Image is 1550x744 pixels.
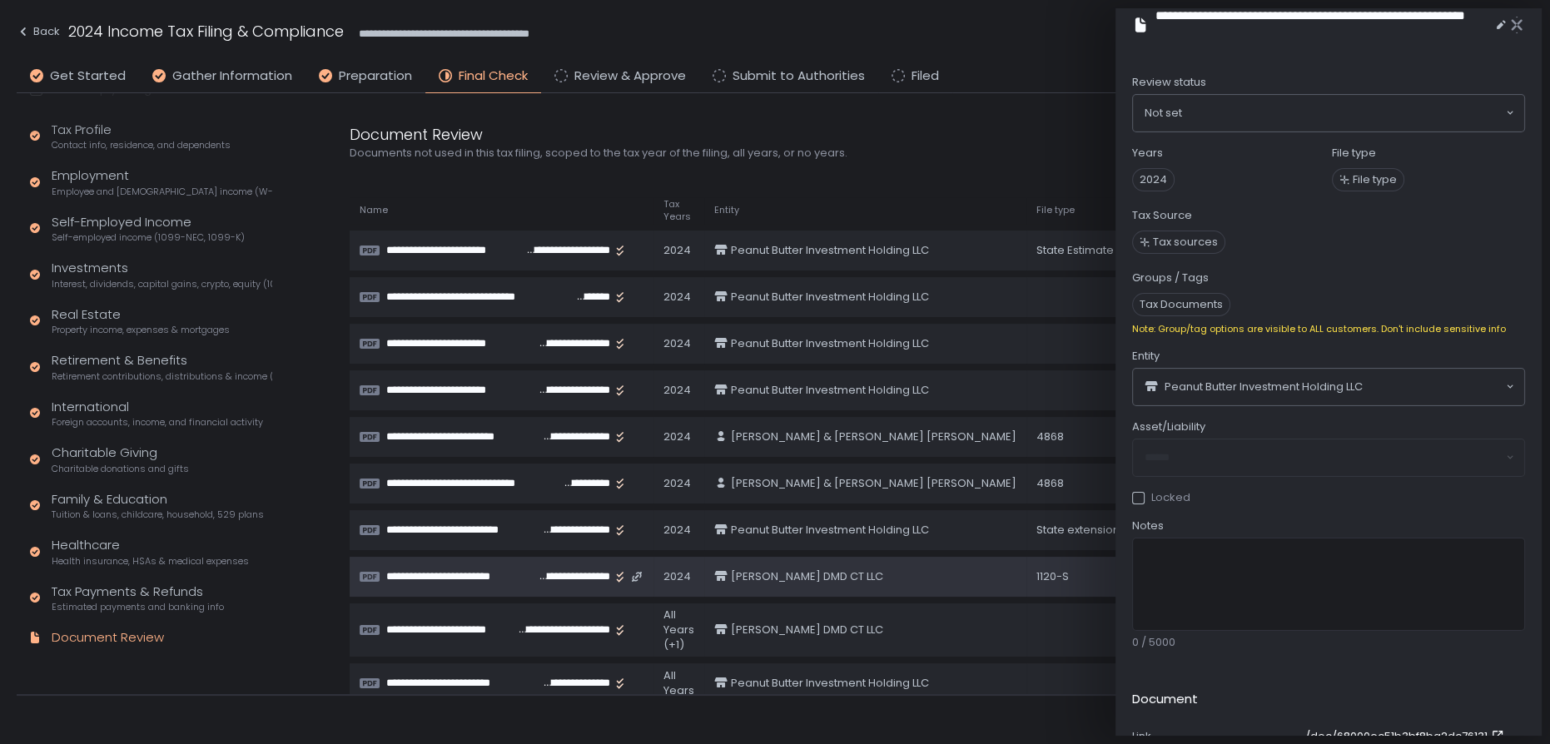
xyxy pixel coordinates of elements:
[52,536,249,568] div: Healthcare
[52,370,272,383] span: Retirement contributions, distributions & income (1099-R, 5498)
[1132,208,1192,223] label: Tax Source
[1132,168,1175,191] span: 2024
[731,622,883,637] span: [PERSON_NAME] DMD CT LLC
[1132,518,1164,533] span: Notes
[17,22,60,42] div: Back
[1305,729,1508,744] a: /doc/68000ec51b3bf8ba2dc76131
[52,305,230,337] div: Real Estate
[731,336,929,351] span: Peanut Butter Investment Holding LLC
[1145,105,1182,122] span: Not set
[360,204,388,216] span: Name
[52,121,231,152] div: Tax Profile
[52,278,272,290] span: Interest, dividends, capital gains, crypto, equity (1099s, K-1s)
[52,139,231,151] span: Contact info, residence, and dependents
[1132,419,1205,434] span: Asset/Liability
[350,146,1149,161] div: Documents not used in this tax filing, scoped to the tax year of the filing, all years, or no years.
[52,490,264,522] div: Family & Education
[1132,323,1525,335] div: Note: Group/tag options are visible to ALL customers. Don't include sensitive info
[52,463,189,475] span: Charitable donations and gifts
[50,67,126,86] span: Get Started
[172,67,292,86] span: Gather Information
[714,204,739,216] span: Entity
[1132,75,1206,90] span: Review status
[733,67,865,86] span: Submit to Authorities
[1182,105,1504,122] input: Search for option
[68,20,344,42] h1: 2024 Income Tax Filing & Compliance
[1132,635,1525,650] div: 0 / 5000
[350,123,1149,146] div: Document Review
[52,555,249,568] span: Health insurance, HSAs & medical expenses
[1133,95,1524,131] div: Search for option
[1132,690,1198,709] h2: Document
[52,628,164,647] div: Document Review
[1363,379,1504,395] input: Search for option
[52,259,272,290] div: Investments
[731,290,929,305] span: Peanut Butter Investment Holding LLC
[1132,270,1209,285] label: Groups / Tags
[1132,729,1299,744] div: Link
[52,231,245,244] span: Self-employed income (1099-NEC, 1099-K)
[459,67,528,86] span: Final Check
[17,20,60,47] button: Back
[52,444,189,475] div: Charitable Giving
[1132,349,1160,364] span: Entity
[1153,235,1218,250] span: Tax sources
[52,583,224,614] div: Tax Payments & Refunds
[731,383,929,398] span: Peanut Butter Investment Holding LLC
[52,213,245,245] div: Self-Employed Income
[1036,204,1075,216] span: File type
[731,476,1016,491] span: [PERSON_NAME] & [PERSON_NAME] [PERSON_NAME]
[1165,379,1363,394] span: Peanut Butter Investment Holding LLC
[731,429,1016,444] span: [PERSON_NAME] & [PERSON_NAME] [PERSON_NAME]
[52,351,272,383] div: Retirement & Benefits
[339,67,412,86] span: Preparation
[52,398,263,429] div: International
[1353,172,1397,187] span: File type
[1133,369,1524,405] div: Search for option
[731,569,883,584] span: [PERSON_NAME] DMD CT LLC
[731,523,929,538] span: Peanut Butter Investment Holding LLC
[1332,146,1376,161] label: File type
[912,67,939,86] span: Filed
[52,601,224,613] span: Estimated payments and banking info
[731,676,929,691] span: Peanut Butter Investment Holding LLC
[731,243,929,258] span: Peanut Butter Investment Holding LLC
[52,508,264,521] span: Tuition & loans, childcare, household, 529 plans
[1132,293,1230,316] span: Tax Documents
[52,416,263,429] span: Foreign accounts, income, and financial activity
[52,166,272,198] div: Employment
[52,186,272,198] span: Employee and [DEMOGRAPHIC_DATA] income (W-2s)
[574,67,686,86] span: Review & Approve
[1132,146,1163,161] label: Years
[52,324,230,336] span: Property income, expenses & mortgages
[663,198,694,223] span: Tax Years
